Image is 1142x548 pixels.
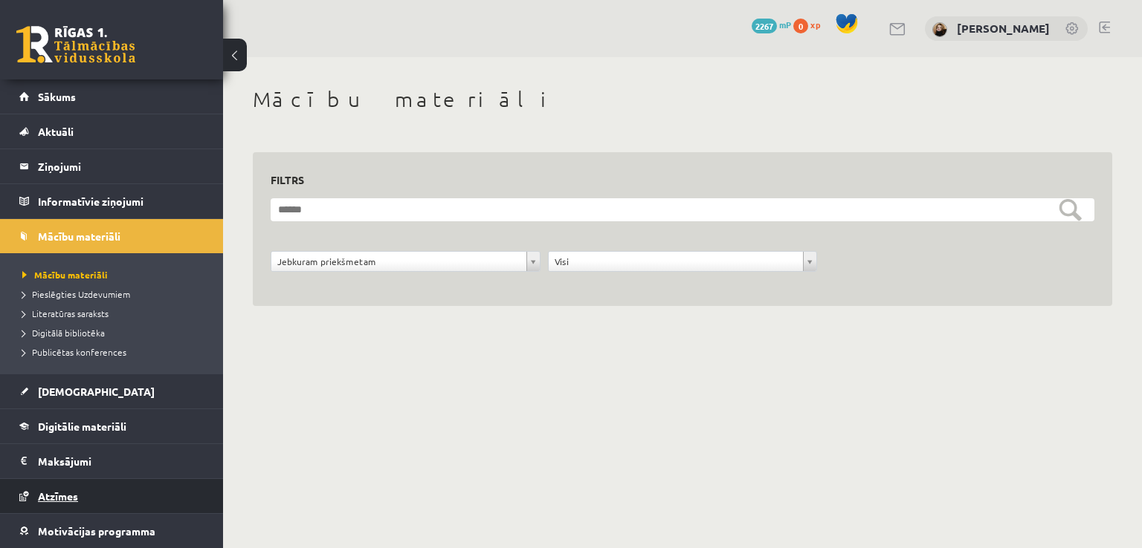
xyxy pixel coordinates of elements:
a: Visi [549,252,817,271]
a: Ziņojumi [19,149,204,183]
a: Aktuāli [19,114,204,149]
span: Mācību materiāli [22,269,108,281]
span: 0 [793,19,808,33]
legend: Maksājumi [38,444,204,478]
a: Mācību materiāli [19,219,204,253]
legend: Informatīvie ziņojumi [38,184,204,218]
h3: Filtrs [271,170,1077,190]
span: Sākums [38,90,76,103]
h1: Mācību materiāli [253,87,1112,112]
a: [PERSON_NAME] [957,21,1050,36]
a: Motivācijas programma [19,514,204,548]
a: 2267 mP [752,19,791,30]
a: Digitālā bibliotēka [22,326,208,339]
span: 2267 [752,19,777,33]
span: Pieslēgties Uzdevumiem [22,288,130,300]
a: Digitālie materiāli [19,409,204,443]
img: Daniela Ūse [932,22,947,37]
span: Visi [555,252,798,271]
a: Publicētas konferences [22,345,208,359]
a: Maksājumi [19,444,204,478]
a: Atzīmes [19,479,204,513]
a: Pieslēgties Uzdevumiem [22,287,208,301]
a: [DEMOGRAPHIC_DATA] [19,374,204,408]
a: Jebkuram priekšmetam [271,252,540,271]
span: Motivācijas programma [38,524,155,538]
span: Aktuāli [38,125,74,138]
a: Sākums [19,79,204,114]
span: [DEMOGRAPHIC_DATA] [38,385,155,398]
span: Digitālā bibliotēka [22,327,105,339]
a: Rīgas 1. Tālmācības vidusskola [16,26,135,63]
span: xp [810,19,820,30]
span: mP [779,19,791,30]
a: 0 xp [793,19,828,30]
span: Jebkuram priekšmetam [277,252,520,271]
legend: Ziņojumi [38,149,204,183]
a: Literatūras saraksts [22,307,208,320]
span: Atzīmes [38,489,78,503]
span: Literatūras saraksts [22,307,109,319]
span: Mācību materiāli [38,229,120,243]
span: Digitālie materiāli [38,420,126,433]
a: Informatīvie ziņojumi [19,184,204,218]
span: Publicētas konferences [22,346,126,358]
a: Mācību materiāli [22,268,208,281]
